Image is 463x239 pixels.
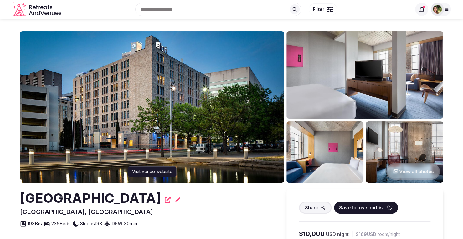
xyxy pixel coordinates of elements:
[309,3,337,15] button: Filter
[80,220,102,227] span: Sleeps 193
[20,189,161,207] h2: [GEOGRAPHIC_DATA]
[433,5,442,14] img: Shay Tippie
[128,166,177,177] div: Visit venue website
[339,204,384,211] span: Save to my shortlist
[124,220,137,227] span: 30 min
[351,231,353,237] div: |
[299,229,325,238] span: $10,000
[337,231,349,237] span: night
[386,163,440,180] button: View all photos
[13,2,63,17] a: Visit the homepage
[356,231,376,237] span: $169 USD
[326,231,336,237] span: USD
[28,220,42,227] span: 193 Brs
[20,208,153,216] span: [GEOGRAPHIC_DATA], [GEOGRAPHIC_DATA]
[13,2,63,17] svg: Retreats and Venues company logo
[299,202,332,214] button: Share
[313,6,324,12] span: Filter
[286,31,443,119] img: Venue gallery photo
[305,204,318,211] span: Share
[51,220,71,227] span: 235 Beds
[111,221,123,227] a: DFW
[378,231,400,237] span: room/night
[366,121,443,183] img: Venue gallery photo
[334,202,398,214] button: Save to my shortlist
[286,121,363,183] img: Venue gallery photo
[20,31,284,183] img: Venue cover photo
